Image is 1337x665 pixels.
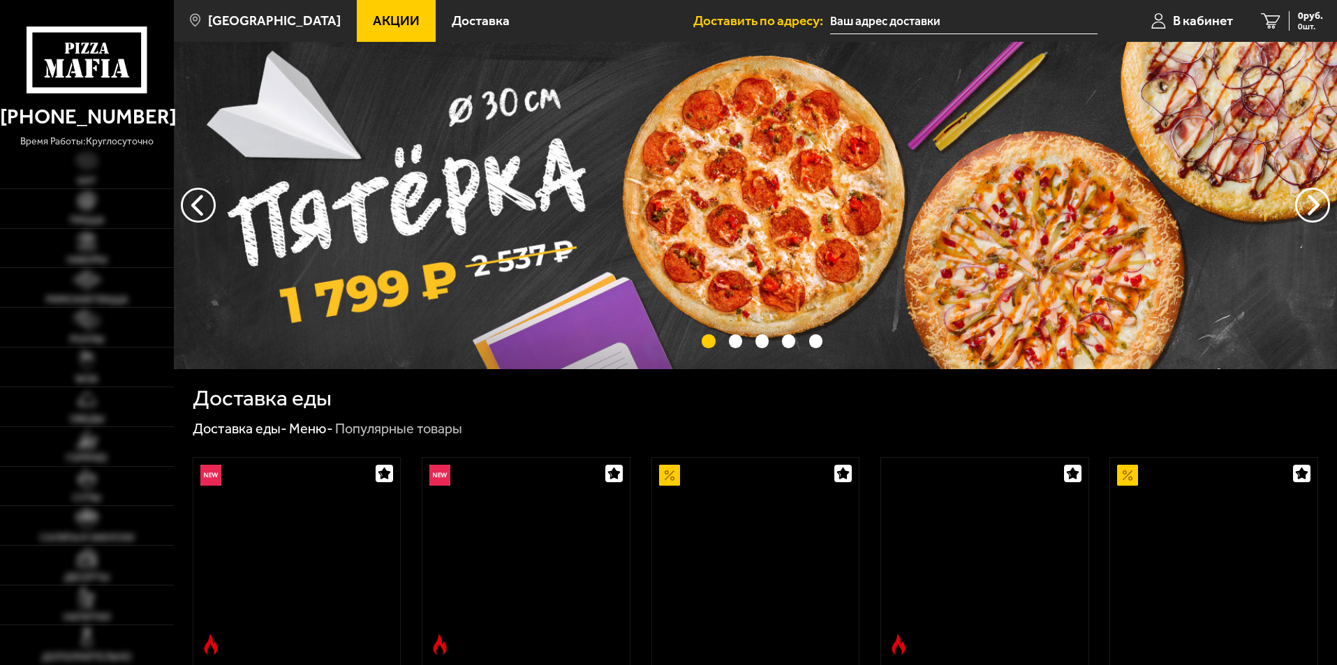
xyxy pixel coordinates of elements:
span: WOK [75,375,98,384]
img: Акционный [659,465,680,486]
span: Супы [73,493,101,503]
a: НовинкаОстрое блюдоРимская с креветками [193,458,401,662]
span: Римская пицца [46,295,128,305]
button: точки переключения [702,334,715,348]
span: Напитки [64,613,110,622]
img: Острое блюдо [200,634,221,655]
button: предыдущий [1295,188,1330,223]
a: АкционныйАль-Шам 25 см (тонкое тесто) [652,458,859,662]
span: 0 шт. [1298,22,1323,31]
button: следующий [181,188,216,223]
a: НовинкаОстрое блюдоРимская с мясным ассорти [422,458,630,662]
img: Острое блюдо [888,634,909,655]
a: Меню- [289,420,333,437]
span: Салаты и закуски [40,533,134,543]
h1: Доставка еды [193,387,332,410]
span: 0 руб. [1298,11,1323,21]
a: АкционныйПепперони 25 см (толстое с сыром) [1110,458,1317,662]
img: Акционный [1117,465,1138,486]
span: Обеды [70,414,104,424]
span: Горячее [66,454,108,463]
button: точки переключения [755,334,769,348]
button: точки переключения [782,334,795,348]
span: В кабинет [1173,14,1233,27]
span: Доставить по адресу: [693,14,830,27]
span: Акции [373,14,420,27]
a: Доставка еды- [193,420,287,437]
span: Наборы [67,255,107,265]
a: Острое блюдоБиф чили 25 см (толстое с сыром) [881,458,1088,662]
span: [GEOGRAPHIC_DATA] [208,14,341,27]
span: Пицца [70,216,104,225]
div: Популярные товары [335,420,462,438]
span: Десерты [64,573,109,583]
button: точки переключения [729,334,742,348]
span: Хит [77,177,96,186]
span: Доставка [452,14,510,27]
input: Ваш адрес доставки [830,8,1098,34]
img: Новинка [200,465,221,486]
span: Дополнительно [42,652,131,662]
img: Новинка [429,465,450,486]
button: точки переключения [809,334,822,348]
span: Роллы [70,335,104,345]
img: Острое блюдо [429,634,450,655]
